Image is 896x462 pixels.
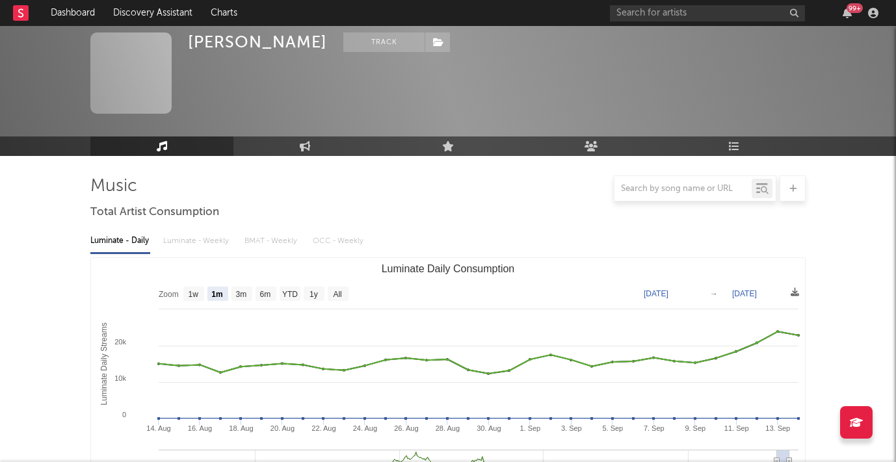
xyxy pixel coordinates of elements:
text: 30. Aug [477,424,501,432]
text: 3m [236,290,247,299]
text: 24. Aug [353,424,377,432]
text: Luminate Daily Streams [99,322,109,405]
text: 9. Sep [685,424,705,432]
text: 20k [114,338,126,346]
text: → [710,289,718,298]
text: [DATE] [732,289,757,298]
div: [PERSON_NAME] [188,32,327,52]
text: All [333,290,341,299]
text: 3. Sep [561,424,582,432]
input: Search by song name or URL [614,184,752,194]
text: 11. Sep [724,424,749,432]
text: 20. Aug [270,424,295,432]
text: 16. Aug [188,424,212,432]
text: 5. Sep [602,424,623,432]
div: Luminate - Daily [90,230,150,252]
text: 1. Sep [520,424,540,432]
button: Track [343,32,425,52]
text: 7. Sep [644,424,665,432]
text: 0 [122,411,126,418]
span: Total Artist Consumption [90,205,219,220]
text: 1w [189,290,199,299]
text: 14. Aug [146,424,170,432]
text: 18. Aug [229,424,253,432]
text: [DATE] [644,289,668,298]
div: 99 + [847,3,863,13]
button: 99+ [843,8,852,18]
text: 1m [211,290,222,299]
input: Search for artists [610,5,805,21]
text: 10k [114,374,126,382]
text: Zoom [159,290,179,299]
text: Luminate Daily Consumption [382,263,515,274]
text: YTD [282,290,298,299]
text: 6m [260,290,271,299]
text: 22. Aug [311,424,336,432]
text: 28. Aug [436,424,460,432]
text: 13. Sep [765,424,790,432]
text: 26. Aug [394,424,418,432]
text: 1y [310,290,318,299]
